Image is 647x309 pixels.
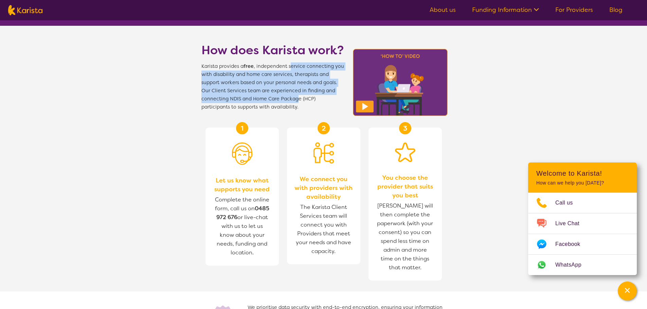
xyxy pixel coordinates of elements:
div: 2 [318,122,330,134]
span: Facebook [555,239,588,249]
span: Live Chat [555,218,588,229]
img: Person with headset icon [232,142,252,165]
button: Channel Menu [618,282,637,301]
h1: How does Karista work? [201,42,344,58]
ul: Choose channel [528,193,637,275]
a: Blog [609,6,623,14]
span: Complete the online form, call us on or live-chat with us to let us know about your needs, fundin... [215,196,269,256]
span: You choose the provider that suits you best [375,173,435,200]
h2: Welcome to Karista! [536,169,629,177]
img: Karista video [351,47,450,118]
p: How can we help you [DATE]? [536,180,629,186]
span: Let us know what supports you need [212,176,272,194]
img: Star icon [395,142,415,162]
b: free [244,63,254,70]
span: Call us [555,198,581,208]
div: Channel Menu [528,162,637,275]
span: The Karista Client Services team will connect you with Providers that meet your needs and have ca... [294,201,354,257]
span: Karista provides a , independent service connecting you with disability and home care services, t... [201,62,344,111]
img: Karista logo [8,5,42,15]
img: Person being matched to services icon [313,142,334,163]
span: We connect you with providers with availability [294,175,354,201]
a: For Providers [555,6,593,14]
div: 3 [399,122,411,134]
div: 1 [236,122,248,134]
a: Web link opens in a new tab. [528,255,637,275]
span: [PERSON_NAME] will then complete the paperwork (with your consent) so you can spend less time on ... [375,200,435,274]
a: Funding Information [472,6,539,14]
span: WhatsApp [555,260,590,270]
a: About us [430,6,456,14]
